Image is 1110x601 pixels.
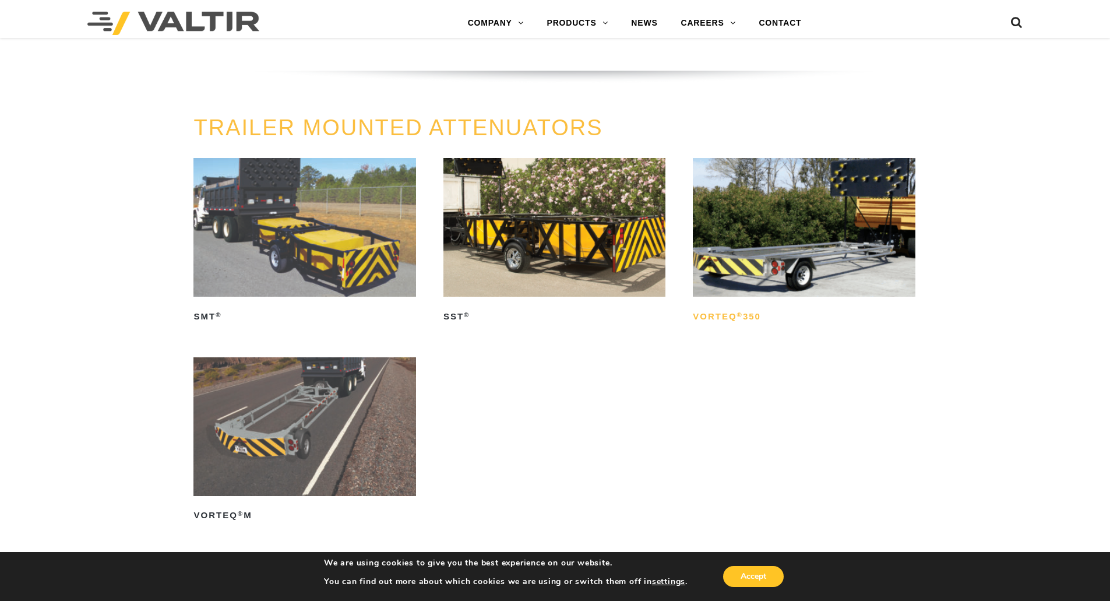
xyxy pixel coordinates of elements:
a: NEWS [619,12,669,35]
h2: SMT [193,307,415,326]
a: SST® [443,158,665,326]
h2: SST [443,307,665,326]
button: settings [652,577,685,587]
a: SMT® [193,158,415,326]
h2: VORTEQ M [193,507,415,525]
sup: ® [216,311,221,318]
p: You can find out more about which cookies we are using or switch them off in . [324,577,688,587]
a: PRODUCTS [535,12,620,35]
sup: ® [238,510,244,517]
sup: ® [737,311,743,318]
img: Valtir [87,12,259,35]
p: We are using cookies to give you the best experience on our website. [324,558,688,568]
sup: ® [464,311,470,318]
a: VORTEQ®M [193,357,415,525]
a: COMPANY [456,12,535,35]
button: Accept [723,566,784,587]
a: CAREERS [669,12,748,35]
a: VORTEQ®350 [693,158,915,326]
h2: VORTEQ 350 [693,307,915,326]
a: TRAILER MOUNTED ATTENUATORS [193,115,602,140]
a: CONTACT [747,12,813,35]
